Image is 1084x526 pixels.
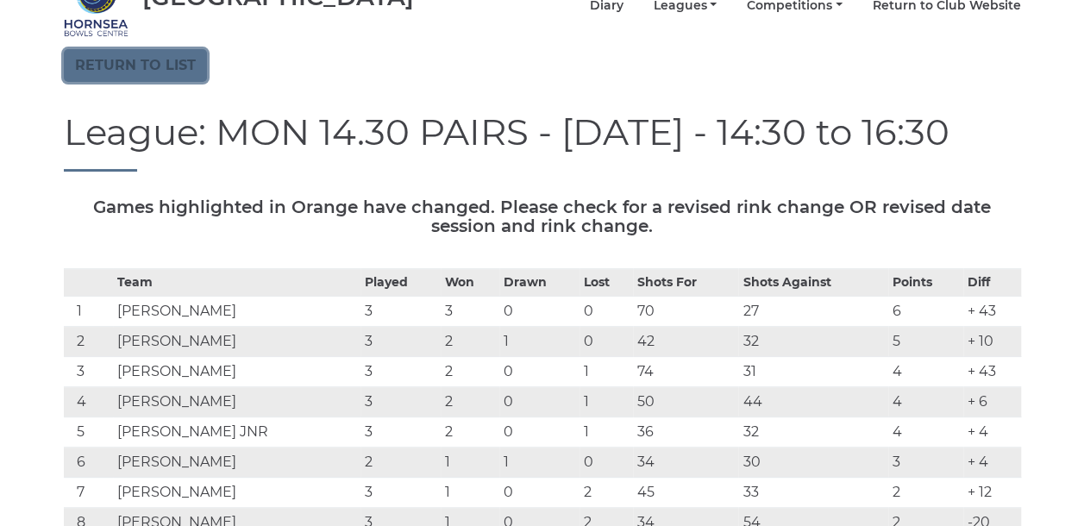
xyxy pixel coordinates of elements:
td: 1 [441,478,499,508]
td: 2 [441,327,499,357]
td: 5 [64,417,113,448]
td: 1 [499,327,580,357]
td: [PERSON_NAME] [113,478,360,508]
td: 50 [633,387,738,417]
td: 27 [738,297,888,327]
td: 45 [633,478,738,508]
td: + 6 [963,387,1021,417]
td: 1 [64,297,113,327]
td: + 4 [963,448,1021,478]
th: Drawn [499,269,580,297]
td: 0 [499,357,580,387]
a: Return to list [64,49,207,82]
td: 0 [580,297,633,327]
td: 3 [888,448,963,478]
td: 0 [499,387,580,417]
td: [PERSON_NAME] JNR [113,417,360,448]
td: 2 [441,417,499,448]
td: 3 [360,327,441,357]
th: Shots For [633,269,738,297]
td: 7 [64,478,113,508]
td: 3 [360,387,441,417]
td: 1 [499,448,580,478]
td: 34 [633,448,738,478]
th: Points [888,269,963,297]
td: 1 [580,357,633,387]
th: Team [113,269,360,297]
td: 32 [738,327,888,357]
td: 2 [64,327,113,357]
td: [PERSON_NAME] [113,387,360,417]
td: 44 [738,387,888,417]
td: 6 [888,297,963,327]
th: Shots Against [738,269,888,297]
td: [PERSON_NAME] [113,297,360,327]
td: 3 [360,417,441,448]
th: Lost [580,269,633,297]
td: [PERSON_NAME] [113,448,360,478]
td: + 43 [963,357,1021,387]
td: 2 [360,448,441,478]
h5: Games highlighted in Orange have changed. Please check for a revised rink change OR revised date ... [64,197,1021,235]
td: 2 [580,478,633,508]
td: 3 [64,357,113,387]
td: 4 [888,387,963,417]
td: 3 [360,297,441,327]
td: 0 [580,448,633,478]
td: 3 [360,357,441,387]
td: 4 [888,357,963,387]
td: + 10 [963,327,1021,357]
td: 33 [738,478,888,508]
td: 2 [888,478,963,508]
td: + 4 [963,417,1021,448]
td: 36 [633,417,738,448]
td: 42 [633,327,738,357]
td: 4 [64,387,113,417]
td: 31 [738,357,888,387]
td: 0 [580,327,633,357]
td: 3 [441,297,499,327]
td: 1 [580,417,633,448]
td: 2 [441,357,499,387]
td: + 43 [963,297,1021,327]
td: 1 [580,387,633,417]
td: 70 [633,297,738,327]
th: Diff [963,269,1021,297]
td: 3 [360,478,441,508]
th: Played [360,269,441,297]
td: 0 [499,478,580,508]
td: + 12 [963,478,1021,508]
td: [PERSON_NAME] [113,357,360,387]
td: 1 [441,448,499,478]
td: 30 [738,448,888,478]
th: Won [441,269,499,297]
td: 6 [64,448,113,478]
td: [PERSON_NAME] [113,327,360,357]
td: 5 [888,327,963,357]
h1: League: MON 14.30 PAIRS - [DATE] - 14:30 to 16:30 [64,112,1021,172]
td: 32 [738,417,888,448]
td: 0 [499,417,580,448]
td: 74 [633,357,738,387]
td: 2 [441,387,499,417]
td: 0 [499,297,580,327]
td: 4 [888,417,963,448]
